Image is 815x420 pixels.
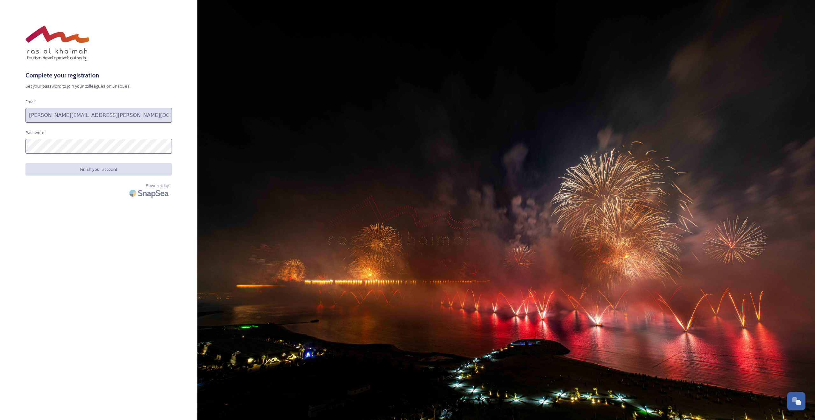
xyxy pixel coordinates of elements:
[787,392,805,410] button: Open Chat
[25,25,89,61] img: raktda_eng_new-stacked-logo_rgb.png
[25,130,45,136] span: Password
[25,71,172,80] h3: Complete your registration
[127,186,172,201] img: SnapSea Logo
[146,183,169,189] span: Powered by
[25,83,172,89] span: Set your password to join your colleagues on SnapSea.
[25,99,35,105] span: Email
[25,163,172,176] button: Finish your account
